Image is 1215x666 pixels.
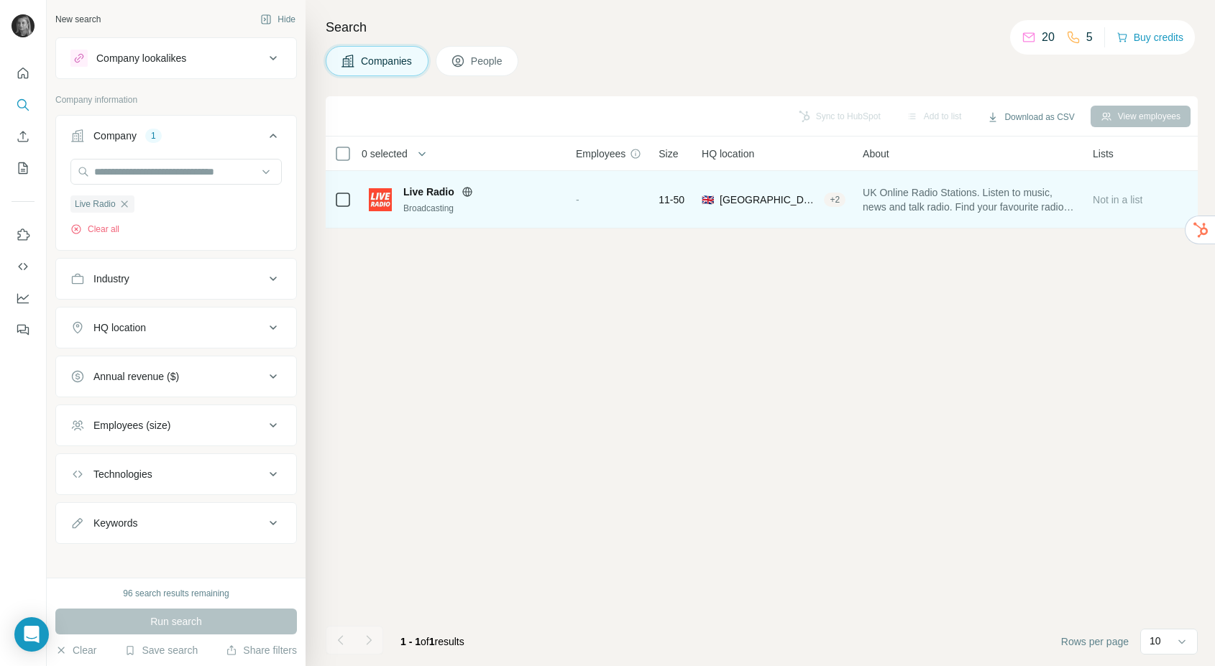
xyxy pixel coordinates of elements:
[56,119,296,159] button: Company1
[12,317,35,343] button: Feedback
[863,147,889,161] span: About
[863,185,1076,214] span: UK Online Radio Stations. Listen to music, news and talk radio. Find your favourite radio station...
[720,193,818,207] span: [GEOGRAPHIC_DATA]
[12,222,35,248] button: Use Surfe on LinkedIn
[403,202,559,215] div: Broadcasting
[1093,147,1114,161] span: Lists
[250,9,306,30] button: Hide
[123,587,229,600] div: 96 search results remaining
[429,636,435,647] span: 1
[326,17,1198,37] h4: Search
[1086,29,1093,46] p: 5
[55,643,96,657] button: Clear
[93,320,146,335] div: HQ location
[12,124,35,149] button: Enrich CSV
[576,194,579,205] span: -
[576,147,625,161] span: Employees
[12,285,35,311] button: Dashboard
[124,643,198,657] button: Save search
[659,193,684,207] span: 11-50
[362,147,408,161] span: 0 selected
[145,129,162,142] div: 1
[361,54,413,68] span: Companies
[1093,194,1142,205] span: Not in a list
[1061,634,1129,649] span: Rows per page
[75,198,116,211] span: Live Radio
[93,369,179,384] div: Annual revenue ($)
[96,51,186,65] div: Company lookalikes
[12,60,35,86] button: Quick start
[226,643,297,657] button: Share filters
[56,408,296,443] button: Employees (size)
[56,310,296,345] button: HQ location
[421,636,429,647] span: of
[55,13,101,26] div: New search
[824,193,845,206] div: + 2
[369,188,392,211] img: Logo of Live Radio
[977,106,1084,128] button: Download as CSV
[93,467,152,481] div: Technologies
[93,418,170,433] div: Employees (size)
[400,636,421,647] span: 1 - 1
[55,93,297,106] p: Company information
[702,193,714,207] span: 🇬🇧
[14,617,49,652] div: Open Intercom Messenger
[70,223,119,236] button: Clear all
[403,185,454,199] span: Live Radio
[1150,634,1161,648] p: 10
[56,457,296,491] button: Technologies
[12,14,35,37] img: Avatar
[471,54,504,68] span: People
[702,147,754,161] span: HQ location
[56,262,296,296] button: Industry
[56,359,296,394] button: Annual revenue ($)
[659,147,678,161] span: Size
[12,92,35,118] button: Search
[56,41,296,75] button: Company lookalikes
[1042,29,1055,46] p: 20
[1117,27,1183,47] button: Buy credits
[93,129,137,143] div: Company
[93,516,137,530] div: Keywords
[12,254,35,279] button: Use Surfe API
[12,155,35,181] button: My lists
[56,506,296,540] button: Keywords
[93,272,129,286] div: Industry
[400,636,464,647] span: results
